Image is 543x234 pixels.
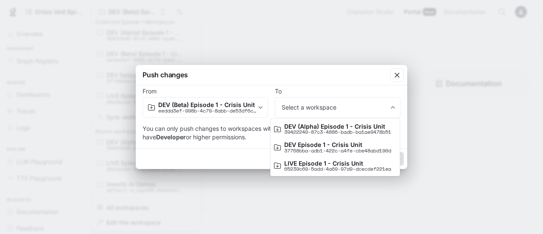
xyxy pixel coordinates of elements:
p: 39422240-87c3-4886-badb-ba1ae9478b51 [284,130,391,135]
p: 65239c69-5add-4a69-97d9-dcecdef221ea [284,166,391,172]
p: 37768bba-adb1-422c-a4fe-cbe48abd190d [284,148,391,153]
p: LIVE Episode 1 - Crisis Unit [284,160,391,166]
p: DEV Episode 1 - Crisis Unit [284,141,391,148]
p: DEV (Alpha) Episode 1 - Crisis Unit [284,123,391,130]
